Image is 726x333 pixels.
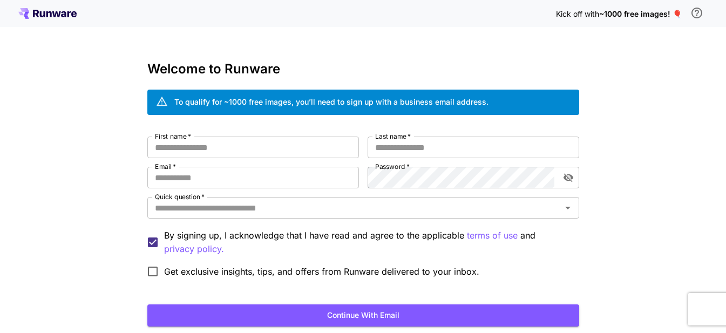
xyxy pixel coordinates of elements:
[556,9,599,18] span: Kick off with
[559,168,578,187] button: toggle password visibility
[686,2,708,24] button: In order to qualify for free credit, you need to sign up with a business email address and click ...
[164,265,479,278] span: Get exclusive insights, tips, and offers from Runware delivered to your inbox.
[147,304,579,327] button: Continue with email
[467,229,518,242] button: By signing up, I acknowledge that I have read and agree to the applicable and privacy policy.
[467,229,518,242] p: terms of use
[164,242,224,256] p: privacy policy.
[375,162,410,171] label: Password
[560,200,575,215] button: Open
[164,242,224,256] button: By signing up, I acknowledge that I have read and agree to the applicable terms of use and
[155,192,205,201] label: Quick question
[147,62,579,77] h3: Welcome to Runware
[174,96,488,107] div: To qualify for ~1000 free images, you’ll need to sign up with a business email address.
[155,132,191,141] label: First name
[164,229,571,256] p: By signing up, I acknowledge that I have read and agree to the applicable and
[599,9,682,18] span: ~1000 free images! 🎈
[375,132,411,141] label: Last name
[155,162,176,171] label: Email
